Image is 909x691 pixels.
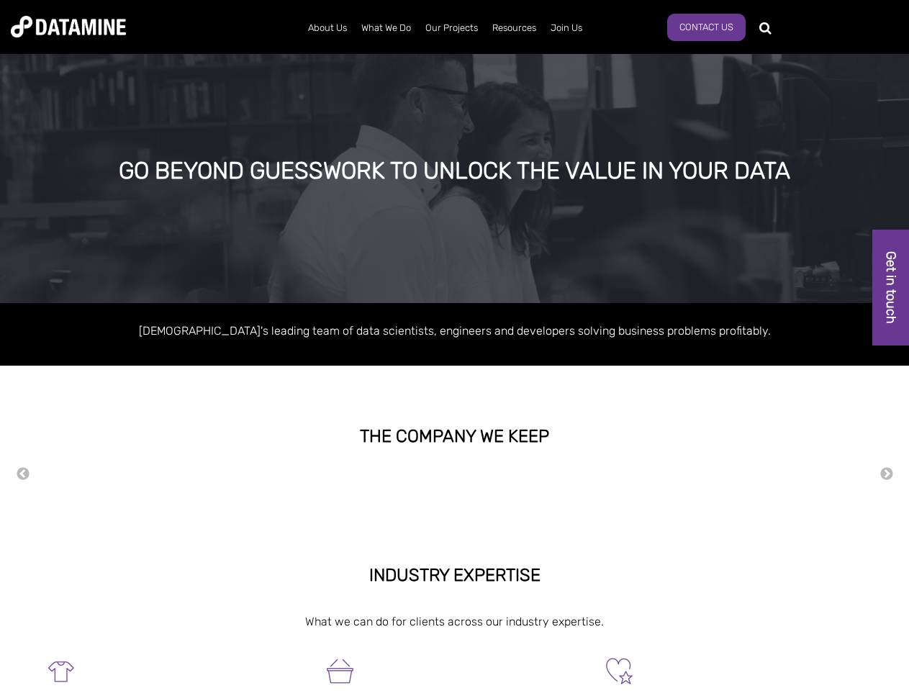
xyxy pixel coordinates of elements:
a: Resources [485,9,543,47]
img: FMCG [324,655,356,687]
a: Join Us [543,9,589,47]
a: What We Do [354,9,418,47]
a: Get in touch [872,230,909,345]
a: About Us [301,9,354,47]
strong: INDUSTRY EXPERTISE [369,565,541,585]
span: What we can do for clients across our industry expertise. [305,615,604,628]
strong: THE COMPANY WE KEEP [360,426,549,446]
img: Datamine [11,16,126,37]
button: Next [879,466,894,482]
a: Contact Us [667,14,746,41]
a: Our Projects [418,9,485,47]
img: Retail-1 [45,655,77,687]
button: Previous [16,466,30,482]
img: Not For Profit [603,655,636,687]
p: [DEMOGRAPHIC_DATA]'s leading team of data scientists, engineers and developers solving business p... [45,321,865,340]
div: GO BEYOND GUESSWORK TO UNLOCK THE VALUE IN YOUR DATA [109,158,800,184]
